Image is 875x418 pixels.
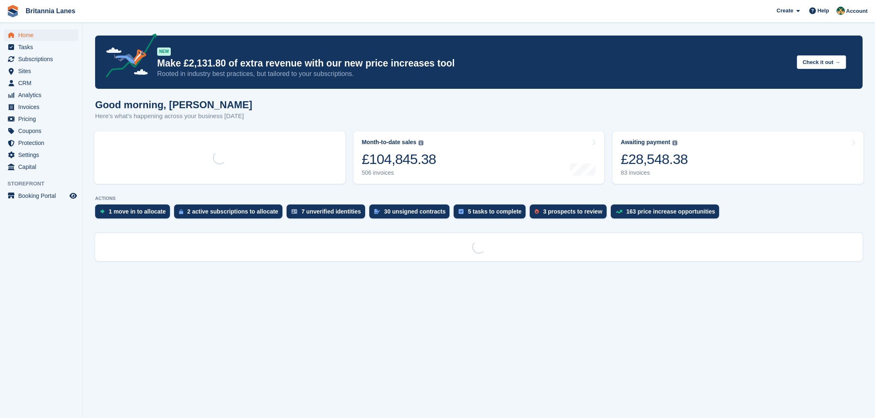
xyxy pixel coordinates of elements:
[626,208,715,215] div: 163 price increase opportunities
[18,89,68,101] span: Analytics
[4,161,78,173] a: menu
[777,7,793,15] span: Create
[362,169,436,176] div: 506 invoices
[846,7,868,15] span: Account
[18,137,68,149] span: Protection
[530,204,610,223] a: 3 prospects to review
[95,112,252,121] p: Here's what's happening across your business [DATE]
[362,151,436,168] div: £104,845.38
[18,29,68,41] span: Home
[4,190,78,202] a: menu
[18,41,68,53] span: Tasks
[4,113,78,125] a: menu
[18,149,68,161] span: Settings
[68,191,78,201] a: Preview store
[837,7,845,15] img: Nathan Kellow
[621,139,670,146] div: Awaiting payment
[612,131,863,184] a: Awaiting payment £28,548.38 83 invoices
[354,131,605,184] a: Month-to-date sales £104,845.38 506 invoices
[174,204,287,223] a: 2 active subscriptions to allocate
[18,113,68,125] span: Pricing
[621,169,688,176] div: 83 invoices
[179,209,183,214] img: active_subscription_to_allocate_icon-d502201f5373d7db506a760aba3b589e785aa758c864c3986d89f69b8ff3...
[7,5,19,17] img: stora-icon-8386f47178a22dfd0bd8f6a31ec36ba5ce8667c1dd55bd0f319d3a0aa187defe.svg
[301,208,361,215] div: 7 unverified identities
[95,196,863,201] p: ACTIONS
[454,204,530,223] a: 5 tasks to complete
[18,53,68,65] span: Subscriptions
[22,4,79,18] a: Britannia Lanes
[18,101,68,113] span: Invoices
[4,53,78,65] a: menu
[384,208,446,215] div: 30 unsigned contracts
[4,77,78,89] a: menu
[157,47,171,56] div: NEW
[418,140,423,145] img: icon-info-grey-7440780725fd019a000dd9b08b2336e03edf1995a4989e88bcd33f0948082b44.svg
[109,208,166,215] div: 1 move in to allocate
[95,204,174,223] a: 1 move in to allocate
[4,137,78,149] a: menu
[362,139,416,146] div: Month-to-date sales
[4,101,78,113] a: menu
[292,209,297,214] img: verify_identity-adf6edd0f0f0b5bbfe63781bf79b02c33cf7c696d77639b501bdc392416b5a36.svg
[18,65,68,77] span: Sites
[616,210,622,214] img: price_increase_opportunities-93ffe204e8149a01c8c9dc8f82e8f89637d9d84a8eef4429ea346261dce0b2c0.svg
[543,208,602,215] div: 3 prospects to review
[4,149,78,161] a: menu
[672,140,677,145] img: icon-info-grey-7440780725fd019a000dd9b08b2336e03edf1995a4989e88bcd33f0948082b44.svg
[611,204,724,223] a: 163 price increase opportunities
[18,125,68,137] span: Coupons
[95,99,252,110] h1: Good morning, [PERSON_NAME]
[797,55,846,69] button: Check it out →
[4,125,78,137] a: menu
[4,65,78,77] a: menu
[621,151,688,168] div: £28,548.38
[18,161,68,173] span: Capital
[468,208,521,215] div: 5 tasks to complete
[4,89,78,101] a: menu
[7,180,82,188] span: Storefront
[535,209,539,214] img: prospect-51fa495bee0391a8d652442698ab0144808aea92771e9ea1ae160a38d050c398.svg
[99,33,157,81] img: price-adjustments-announcement-icon-8257ccfd72463d97f412b2fc003d46551f7dbcb40ab6d574587a9cd5c0d94...
[187,208,278,215] div: 2 active subscriptions to allocate
[18,77,68,89] span: CRM
[459,209,464,214] img: task-75834270c22a3079a89374b754ae025e5fb1db73e45f91037f5363f120a921f8.svg
[369,204,454,223] a: 30 unsigned contracts
[100,209,105,214] img: move_ins_to_allocate_icon-fdf77a2bb77ea45bf5b3d319d69a93e2d87916cf1d5bf7949dd705db3b84f3ca.svg
[157,69,790,78] p: Rooted in industry best practices, but tailored to your subscriptions.
[4,41,78,53] a: menu
[4,29,78,41] a: menu
[287,204,369,223] a: 7 unverified identities
[18,190,68,202] span: Booking Portal
[818,7,829,15] span: Help
[374,209,380,214] img: contract_signature_icon-13c848040528278c33f63329250d36e43548de30e8caae1d1a13099fd9432cc5.svg
[157,57,790,69] p: Make £2,131.80 of extra revenue with our new price increases tool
